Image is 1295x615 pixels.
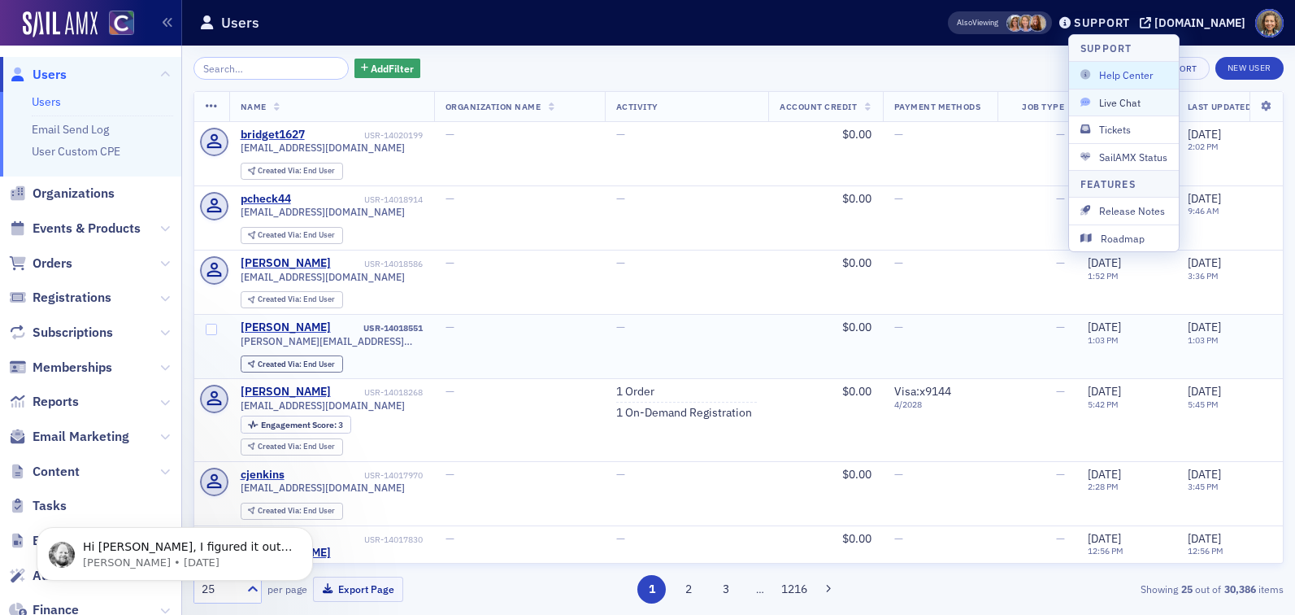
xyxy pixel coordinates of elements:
[371,61,414,76] span: Add Filter
[1056,531,1065,546] span: —
[32,144,120,159] a: User Custom CPE
[1069,143,1179,170] button: SailAMX Status
[241,142,405,154] span: [EMAIL_ADDRESS][DOMAIN_NAME]
[675,575,703,604] button: 2
[1080,68,1167,82] span: Help Center
[1088,320,1121,334] span: [DATE]
[33,220,141,238] span: Events & Products
[33,463,80,481] span: Content
[33,393,79,411] span: Reports
[258,229,303,240] span: Created Via :
[616,191,625,206] span: —
[1188,399,1219,410] time: 5:45 PM
[261,419,338,430] span: Engagement Score :
[842,320,871,334] span: $0.00
[1164,64,1197,73] div: Export
[1069,62,1179,88] button: Help Center
[241,227,343,244] div: Created Via: End User
[616,406,752,421] a: 1 On-Demand Registration
[221,13,259,33] h1: Users
[637,575,666,604] button: 1
[1018,15,1035,32] span: Kelli Davis
[241,271,405,283] span: [EMAIL_ADDRESS][DOMAIN_NAME]
[241,192,291,207] a: pcheck44
[98,11,134,38] a: View Homepage
[193,57,349,80] input: Search…
[258,167,335,176] div: End User
[33,324,113,342] span: Subscriptions
[1188,191,1221,206] span: [DATE]
[258,441,303,451] span: Created Via :
[1069,89,1179,116] button: Live Chat
[616,385,654,399] a: 1 Order
[1056,255,1065,270] span: —
[23,11,98,37] img: SailAMX
[1221,582,1258,596] strong: 30,386
[1188,255,1221,270] span: [DATE]
[1056,127,1065,142] span: —
[1080,122,1167,137] span: Tickets
[364,534,423,545] div: USR-14017830
[842,384,871,399] span: $0.00
[9,66,67,84] a: Users
[1140,17,1251,28] button: [DOMAIN_NAME]
[894,399,986,410] span: 4 / 2028
[258,360,335,369] div: End User
[445,531,454,546] span: —
[9,463,80,481] a: Content
[842,467,871,482] span: $0.00
[1074,15,1130,30] div: Support
[9,324,113,342] a: Subscriptions
[1088,270,1119,281] time: 1:52 PM
[241,101,267,112] span: Name
[1056,191,1065,206] span: —
[616,127,625,142] span: —
[445,127,454,142] span: —
[241,128,305,142] a: bridget1627
[287,470,423,481] div: USR-14017970
[241,321,331,335] a: [PERSON_NAME]
[333,387,423,398] div: USR-14018268
[354,59,421,79] button: AddFilter
[894,531,903,546] span: —
[842,531,871,546] span: $0.00
[894,101,981,112] span: Payment Methods
[932,582,1284,596] div: Showing out of items
[9,393,79,411] a: Reports
[616,255,625,270] span: —
[780,575,808,604] button: 1216
[616,531,625,546] span: —
[241,385,331,399] a: [PERSON_NAME]
[307,130,423,141] div: USR-14020199
[241,468,285,482] a: cjenkins
[33,185,115,203] span: Organizations
[1080,203,1167,218] span: Release Notes
[33,359,112,377] span: Memberships
[711,575,740,604] button: 3
[241,335,423,347] span: [PERSON_NAME][EMAIL_ADDRESS][DOMAIN_NAME]
[1080,150,1167,164] span: SailAMX Status
[894,320,903,334] span: —
[1188,205,1219,216] time: 9:46 AM
[333,259,423,269] div: USR-14018586
[9,185,115,203] a: Organizations
[1154,15,1245,30] div: [DOMAIN_NAME]
[333,323,423,334] div: USR-14018551
[33,289,111,307] span: Registrations
[258,231,335,240] div: End User
[1188,101,1251,112] span: Last Updated
[1188,384,1221,399] span: [DATE]
[1178,582,1195,596] strong: 25
[32,122,109,137] a: Email Send Log
[1088,467,1121,482] span: [DATE]
[1088,384,1121,399] span: [DATE]
[241,399,405,412] span: [EMAIL_ADDRESS][DOMAIN_NAME]
[1056,467,1065,482] span: —
[842,127,871,142] span: $0.00
[842,255,871,270] span: $0.00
